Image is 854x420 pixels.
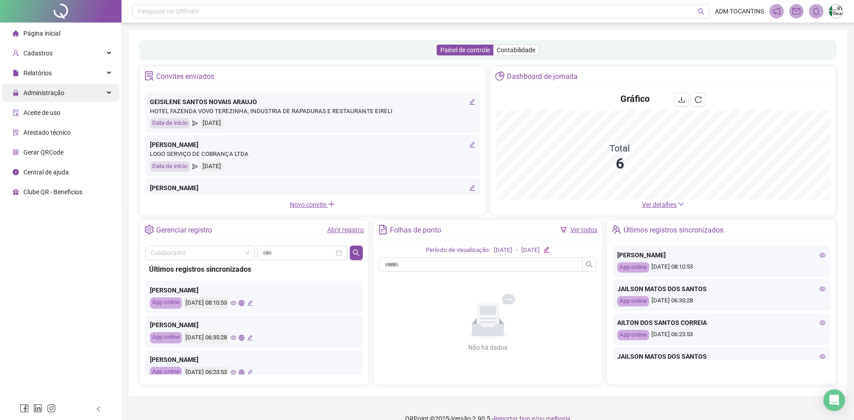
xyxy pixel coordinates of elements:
span: edit [469,142,475,148]
span: Administração [23,89,64,96]
div: App online [150,297,182,309]
div: [DATE] [200,161,223,172]
span: edit [247,300,253,306]
div: Data de início [150,118,190,128]
span: left [95,406,102,412]
div: [PERSON_NAME] [150,355,358,365]
span: Clube QR - Beneficios [23,188,82,196]
div: [PERSON_NAME] [150,183,475,193]
span: pie-chart [495,71,505,81]
div: LOGO SERVIÇO DE COBRANÇA LTDA [150,150,475,159]
div: [DATE] 06:23:53 [184,367,228,378]
span: notification [773,7,781,15]
div: LOGO CONSULTORIA LTDA [150,193,475,202]
a: Ver todos [570,226,597,233]
div: Últimos registros sincronizados [149,264,359,275]
span: Aceite de uso [23,109,60,116]
span: setting [145,225,154,234]
div: App online [617,296,649,306]
span: edit [247,370,253,375]
span: search [352,249,360,256]
div: App online [617,262,649,273]
span: search [586,261,593,268]
div: [PERSON_NAME] [150,320,358,330]
span: info-circle [13,169,19,175]
div: [DATE] 08:10:53 [184,297,228,309]
div: Dashboard de jornada [507,69,578,84]
span: edit [247,335,253,341]
div: [DATE] 06:23:53 [617,330,826,340]
span: eye [819,320,826,326]
div: [PERSON_NAME] [150,140,475,150]
span: eye [230,335,236,341]
span: Novo convite [290,201,335,208]
div: App online [150,332,182,343]
span: Relatórios [23,69,52,77]
span: eye [230,300,236,306]
span: user-add [13,50,19,56]
span: download [678,96,685,103]
div: [DATE] 06:35:28 [184,332,228,343]
span: instagram [47,404,56,413]
a: Abrir registro [327,226,364,233]
div: App online [617,330,649,340]
div: Convites enviados [156,69,214,84]
span: search [698,8,705,15]
span: solution [145,71,154,81]
div: Open Intercom Messenger [823,389,845,411]
span: global [239,335,244,341]
a: Ver detalhes down [642,201,684,208]
span: home [13,30,19,37]
span: Atestado técnico [23,129,71,136]
span: lock [13,90,19,96]
span: eye [819,252,826,258]
div: [DATE] [494,246,512,255]
div: [DATE] [521,246,540,255]
span: facebook [20,404,29,413]
span: Central de ajuda [23,169,69,176]
div: GEISILENE SANTOS NOVAIS ARAUJO [150,97,475,107]
span: global [239,370,244,375]
div: Período de visualização: [426,246,490,255]
span: edit [469,99,475,105]
span: Contabilidade [497,46,535,54]
span: gift [13,189,19,195]
span: eye [230,370,236,375]
span: Gerar QRCode [23,149,63,156]
div: [PERSON_NAME] [150,285,358,295]
span: linkedin [33,404,42,413]
div: Data de início [150,161,190,172]
span: audit [13,110,19,116]
span: global [239,300,244,306]
span: team [612,225,621,234]
div: Gerenciar registro [156,223,212,238]
div: [PERSON_NAME] [617,250,826,260]
span: Cadastros [23,50,53,57]
span: plus [328,201,335,208]
div: JAILSON MATOS DOS SANTOS [617,284,826,294]
h4: Gráfico [620,92,650,105]
div: [DATE] 08:10:53 [617,262,826,273]
img: 84443 [829,5,843,18]
span: bell [812,7,820,15]
span: file [13,70,19,76]
span: Painel de controle [440,46,490,54]
div: AILTON DOS SANTOS CORREIA [617,318,826,328]
span: mail [792,7,800,15]
span: Ver detalhes [642,201,677,208]
div: Não há dados [447,342,529,352]
div: [DATE] 06:35:28 [617,296,826,306]
span: down [678,201,684,207]
span: eye [819,286,826,292]
span: send [192,161,198,172]
div: - [516,246,518,255]
span: Página inicial [23,30,60,37]
div: App online [150,367,182,378]
span: eye [819,353,826,360]
span: edit [543,247,549,252]
div: HOTEL FAZENDA VOVO TEREZINHA, INDUSTRIA DE RAPADURAS E RESTAURANTE EIRELI [150,107,475,116]
span: ADM TOCANTINS [715,6,764,16]
div: [DATE] [200,118,223,128]
div: Folhas de ponto [390,223,441,238]
span: reload [695,96,702,103]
